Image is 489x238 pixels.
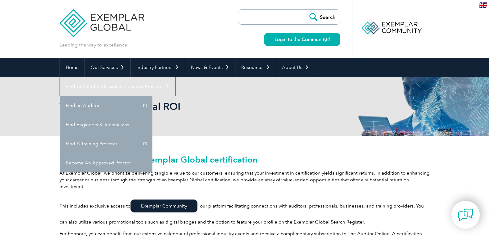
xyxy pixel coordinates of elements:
[60,96,152,115] a: Find an Auditor
[306,10,340,24] input: Search
[60,153,152,172] a: Become An Approved Proctor
[479,2,487,8] img: en
[60,134,152,153] a: Find A Training Provider
[264,33,340,46] a: Login to the Community
[60,42,127,48] p: Leading the way to excellence
[326,38,330,41] img: open_square.png
[60,115,152,134] a: Find Engineers & Technicians
[60,155,430,164] h2: The true value of an Exemplar Global certification
[276,58,315,77] a: About Us
[60,102,319,111] h2: Your Exemplar Global ROI
[131,58,185,77] a: Industry Partners
[131,200,197,212] a: Exemplar Community
[185,58,235,77] a: News & Events
[60,77,175,96] a: Find Certified Professional / Training Provider
[85,58,130,77] a: Our Services
[60,195,430,225] p: This includes exclusive access to , our platform facilitating connections with auditors, professi...
[60,170,430,190] p: At Exemplar Global, we prioritize delivering tangible value to our customers, ensuring that your ...
[235,58,276,77] a: Resources
[458,207,473,223] img: contact-chat.png
[60,58,85,77] a: Home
